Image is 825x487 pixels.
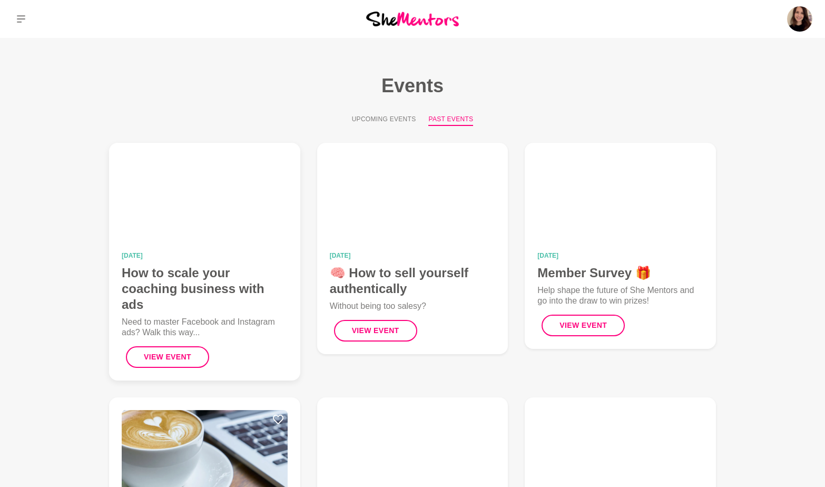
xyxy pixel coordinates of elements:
[537,265,703,281] h4: Member Survey 🎁
[330,252,496,259] time: [DATE]
[126,346,209,368] button: View Event
[330,301,496,311] p: Without being too salesy?
[366,12,459,26] img: She Mentors Logo
[787,6,812,32] img: Ali Adey
[537,285,703,306] p: Help shape the future of She Mentors and go into the draw to win prizes!
[317,143,508,354] a: 🧠 How to sell yourself authentically[DATE]🧠 How to sell yourself authenticallyWithout being too s...
[122,155,288,246] img: How to scale your coaching business with ads
[92,74,733,98] h1: Events
[334,320,417,342] button: View Event
[537,155,703,246] img: Member Survey 🎁
[352,114,416,126] button: Upcoming Events
[122,317,288,338] p: Need to master Facebook and Instagram ads? Walk this way...
[542,315,625,336] button: View Event
[122,265,288,313] h4: How to scale your coaching business with ads
[537,252,703,259] time: [DATE]
[525,143,716,349] a: Member Survey 🎁[DATE]Member Survey 🎁Help shape the future of She Mentors and go into the draw to ...
[122,252,288,259] time: [DATE]
[330,265,496,297] h4: 🧠 How to sell yourself authentically
[109,143,300,381] a: How to scale your coaching business with ads[DATE]How to scale your coaching business with adsNee...
[330,155,496,246] img: 🧠 How to sell yourself authentically
[428,114,473,126] button: Past Events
